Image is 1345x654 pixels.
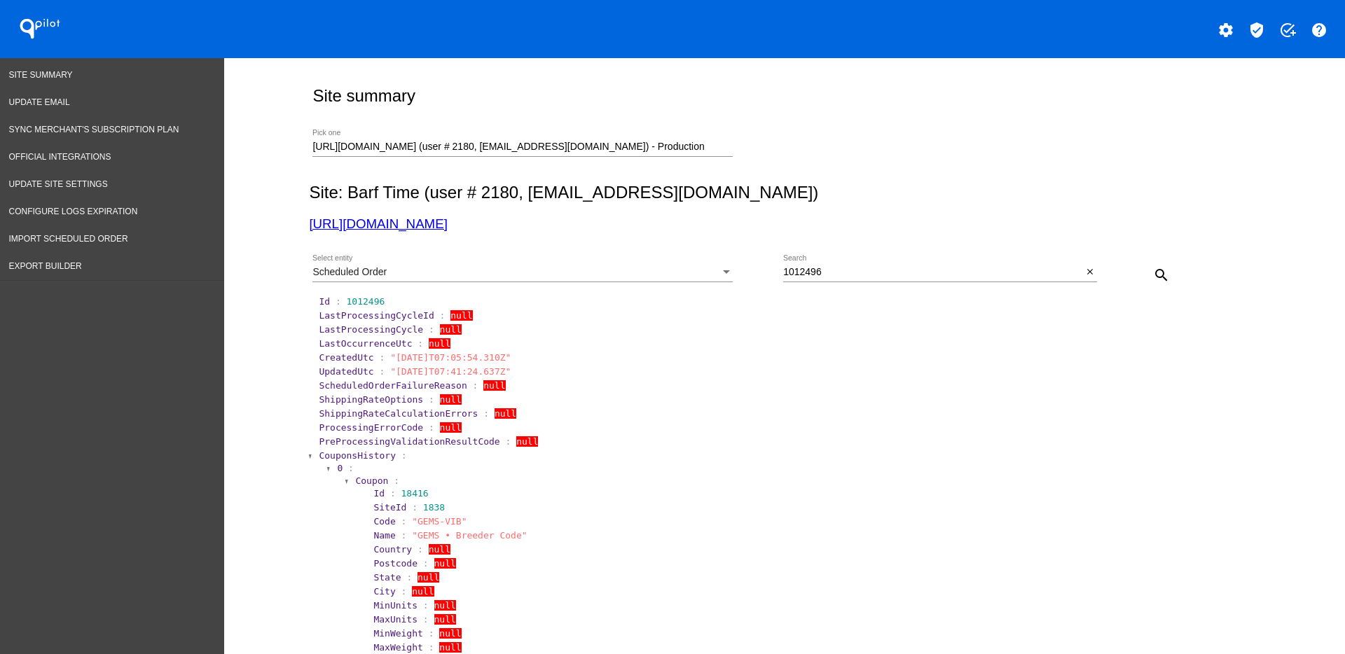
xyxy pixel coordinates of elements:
[1082,265,1097,279] button: Clear
[390,352,511,363] span: "[DATE]T07:05:54.310Z"
[406,572,412,583] span: :
[439,642,461,653] span: null
[309,216,447,231] a: [URL][DOMAIN_NAME]
[783,267,1082,278] input: Search
[319,422,423,433] span: ProcessingErrorCode
[516,436,538,447] span: null
[440,310,446,321] span: :
[390,488,396,499] span: :
[373,572,401,583] span: State
[429,544,450,555] span: null
[312,266,387,277] span: Scheduled Order
[1085,267,1095,278] mat-icon: close
[450,310,472,321] span: null
[12,15,68,43] h1: QPilot
[434,600,456,611] span: null
[423,558,429,569] span: :
[373,642,422,653] span: MaxWeight
[373,614,418,625] span: MaxUnits
[1153,267,1170,284] mat-icon: search
[1248,22,1265,39] mat-icon: verified_user
[429,422,434,433] span: :
[319,436,499,447] span: PreProcessingValidationResultCode
[373,628,422,639] span: MinWeight
[439,628,461,639] span: null
[373,600,418,611] span: MinUnits
[1279,22,1296,39] mat-icon: add_task
[440,394,462,405] span: null
[336,296,341,307] span: :
[355,475,388,486] span: Coupon
[434,614,456,625] span: null
[473,380,478,391] span: :
[506,436,511,447] span: :
[9,125,179,134] span: Sync Merchant's Subscription Plan
[9,207,138,216] span: Configure logs expiration
[319,450,396,461] span: CouponsHistory
[412,586,434,597] span: null
[401,450,407,461] span: :
[373,488,385,499] span: Id
[319,380,467,391] span: ScheduledOrderFailureReason
[9,97,70,107] span: Update Email
[434,558,456,569] span: null
[347,296,385,307] span: 1012496
[412,516,467,527] span: "GEMS-VIB"
[9,70,73,80] span: Site Summary
[319,310,434,321] span: LastProcessingCycleId
[319,324,423,335] span: LastProcessingCycle
[373,544,412,555] span: Country
[495,408,516,419] span: null
[1218,22,1234,39] mat-icon: settings
[319,296,330,307] span: Id
[373,558,418,569] span: Postcode
[1311,22,1327,39] mat-icon: help
[440,324,462,335] span: null
[380,366,385,377] span: :
[423,600,429,611] span: :
[373,530,395,541] span: Name
[429,324,434,335] span: :
[401,530,407,541] span: :
[312,141,733,153] input: Number
[373,516,395,527] span: Code
[337,463,343,473] span: 0
[319,352,373,363] span: CreatedUtc
[429,338,450,349] span: null
[483,380,505,391] span: null
[348,463,354,473] span: :
[373,502,406,513] span: SiteId
[394,475,399,486] span: :
[401,488,429,499] span: 18416
[312,267,733,278] mat-select: Select entity
[418,572,439,583] span: null
[418,338,423,349] span: :
[429,642,434,653] span: :
[9,152,111,162] span: Official Integrations
[312,86,415,106] h2: Site summary
[9,261,82,271] span: Export Builder
[373,586,395,597] span: City
[423,614,429,625] span: :
[390,366,511,377] span: "[DATE]T07:41:24.637Z"
[319,366,373,377] span: UpdatedUtc
[429,394,434,405] span: :
[309,183,1254,202] h2: Site: Barf Time (user # 2180, [EMAIL_ADDRESS][DOMAIN_NAME])
[412,530,527,541] span: "GEMS • Breeder Code"
[418,544,423,555] span: :
[380,352,385,363] span: :
[412,502,418,513] span: :
[429,628,434,639] span: :
[319,394,423,405] span: ShippingRateOptions
[9,179,108,189] span: Update Site Settings
[440,422,462,433] span: null
[401,586,407,597] span: :
[9,234,128,244] span: Import Scheduled Order
[423,502,445,513] span: 1838
[401,516,407,527] span: :
[319,338,412,349] span: LastOccurrenceUtc
[483,408,489,419] span: :
[319,408,478,419] span: ShippingRateCalculationErrors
